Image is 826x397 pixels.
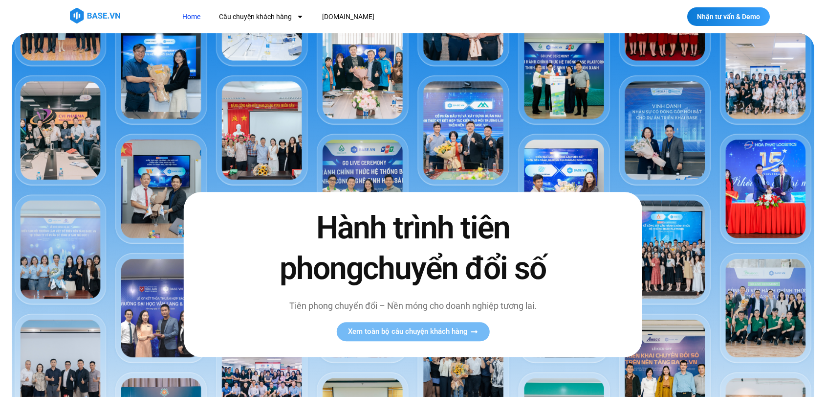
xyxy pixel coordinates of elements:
a: Câu chuyện khách hàng [212,8,311,26]
nav: Menu [175,8,554,26]
h2: Hành trình tiên phong [259,208,567,289]
span: Nhận tư vấn & Demo [697,13,760,20]
span: chuyển đổi số [363,251,546,287]
a: Home [175,8,208,26]
span: Xem toàn bộ câu chuyện khách hàng [348,328,468,335]
a: Xem toàn bộ câu chuyện khách hàng [336,322,489,341]
p: Tiên phong chuyển đổi – Nền móng cho doanh nghiệp tương lai. [259,299,567,312]
a: [DOMAIN_NAME] [315,8,382,26]
a: Nhận tư vấn & Demo [687,7,770,26]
